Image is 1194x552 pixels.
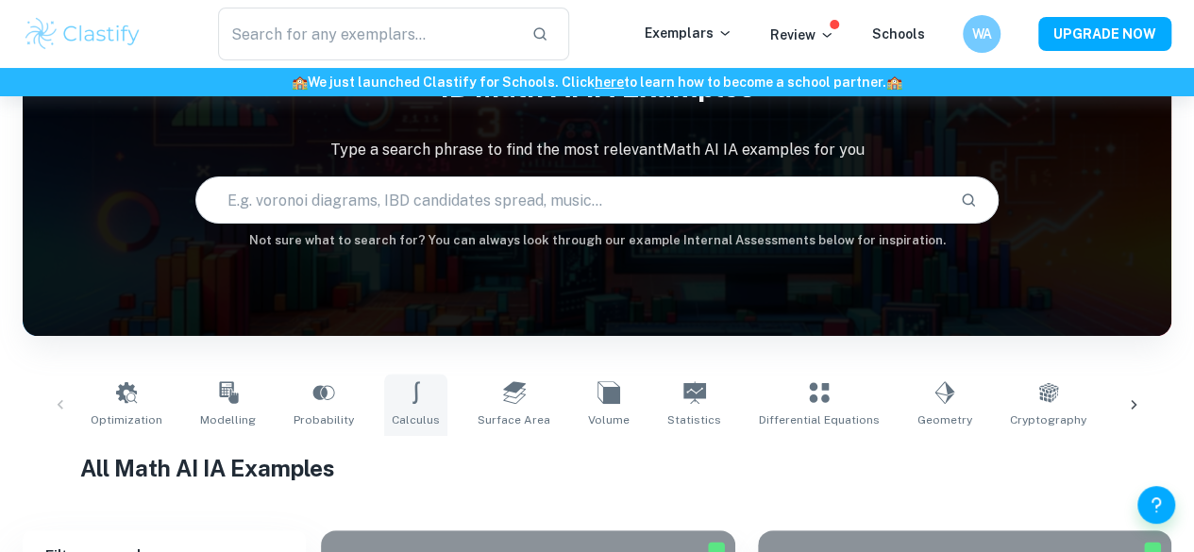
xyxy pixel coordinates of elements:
button: Search [952,184,984,216]
span: Volume [588,411,630,428]
span: Probability [294,411,354,428]
a: Schools [872,26,925,42]
span: Calculus [392,411,440,428]
span: 🏫 [886,75,902,90]
span: 🏫 [292,75,308,90]
img: Clastify logo [23,15,143,53]
p: Type a search phrase to find the most relevant Math AI IA examples for you [23,139,1171,161]
h1: All Math AI IA Examples [80,451,1114,485]
button: Help and Feedback [1137,486,1175,524]
span: Differential Equations [759,411,880,428]
p: Review [770,25,834,45]
a: here [595,75,624,90]
span: Optimization [91,411,162,428]
span: Cryptography [1010,411,1086,428]
span: Modelling [200,411,256,428]
span: Geometry [917,411,972,428]
button: WA [963,15,1001,53]
h6: Not sure what to search for? You can always look through our example Internal Assessments below f... [23,231,1171,250]
h6: WA [971,24,993,44]
p: Exemplars [645,23,732,43]
button: UPGRADE NOW [1038,17,1171,51]
span: Surface Area [478,411,550,428]
input: E.g. voronoi diagrams, IBD candidates spread, music... [196,174,946,226]
input: Search for any exemplars... [218,8,516,60]
span: Statistics [667,411,721,428]
h6: We just launched Clastify for Schools. Click to learn how to become a school partner. [4,72,1190,92]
